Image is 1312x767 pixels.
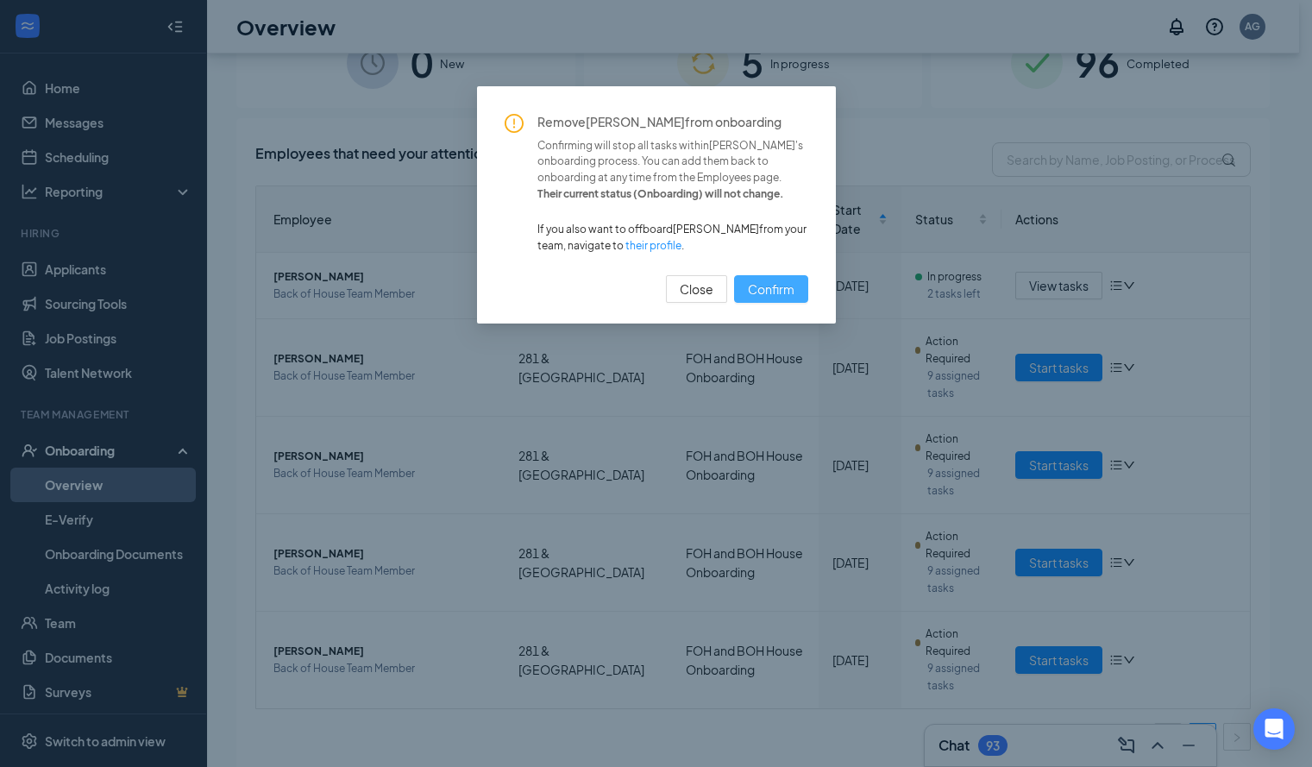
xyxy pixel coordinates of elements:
button: Confirm [734,275,808,303]
span: Remove [PERSON_NAME] from onboarding [537,114,808,131]
a: their profile [625,239,681,252]
span: Their current status ( Onboarding ) will not change. [537,186,808,203]
span: Confirm [748,280,794,299]
div: Open Intercom Messenger [1253,708,1295,750]
span: Close [680,280,713,299]
span: If you also want to offboard [PERSON_NAME] from your team, navigate to . [537,222,808,255]
span: exclamation-circle [505,114,524,133]
span: Confirming will stop all tasks within [PERSON_NAME] 's onboarding process. You can add them back ... [537,138,808,187]
button: Close [666,275,727,303]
